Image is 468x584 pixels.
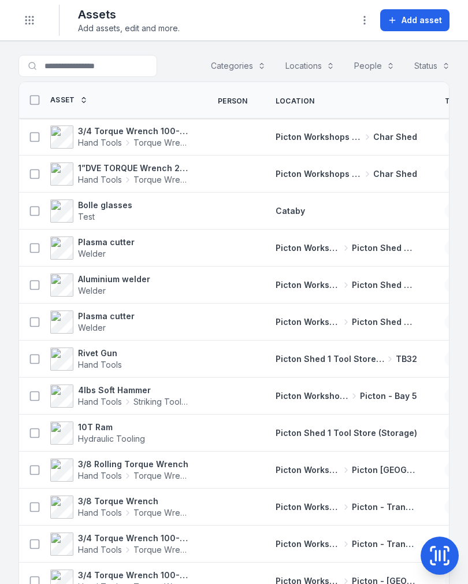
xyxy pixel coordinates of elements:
[50,95,88,105] a: Asset
[203,55,273,77] button: Categories
[276,538,417,550] a: Picton Workshops & BaysPicton - Transmission Bay
[276,168,417,180] a: Picton Workshops & BaysChar Shed
[78,570,190,581] strong: 3/4 Torque Wrench 100-600 ft/lbs 447
[352,464,417,476] span: Picton [GEOGRAPHIC_DATA]
[276,131,362,143] span: Picton Workshops & Bays
[133,544,190,556] span: Torque Wrench
[50,95,75,105] span: Asset
[78,507,122,519] span: Hand Tools
[276,464,417,476] a: Picton Workshops & BaysPicton [GEOGRAPHIC_DATA]
[50,273,150,297] a: Aluminium welderWelder
[50,385,190,408] a: 4lbs Soft HammerHand ToolsStriking Tools / Hammers
[78,470,122,482] span: Hand Tools
[50,533,190,556] a: 3/4 Torque Wrench 100-600 ft/lbs 0320601267Hand ToolsTorque Wrench
[78,323,106,332] span: Welder
[50,162,190,186] a: 1”DVE TORQUE Wrench 200-1000 ft/lbs 4572Hand ToolsTorque Wrench
[78,533,190,544] strong: 3/4 Torque Wrench 100-600 ft/lbs 0320601267
[396,353,417,365] span: TB32
[218,97,248,106] span: Person
[445,97,460,106] span: Tag
[50,125,190,149] a: 3/4 Torque Wrench 100-500 ft/lbs box 2 4575Hand ToolsTorque Wrench
[276,242,417,254] a: Picton Workshops & BaysPicton Shed 2 Fabrication Shop
[352,242,417,254] span: Picton Shed 2 Fabrication Shop
[78,422,145,433] strong: 10T Ram
[133,174,190,186] span: Torque Wrench
[347,55,402,77] button: People
[352,279,417,291] span: Picton Shed 2 Fabrication Shop
[78,544,122,556] span: Hand Tools
[78,236,135,248] strong: Plasma cutter
[50,422,145,445] a: 10T RamHydraulic Tooling
[276,464,341,476] span: Picton Workshops & Bays
[352,538,417,550] span: Picton - Transmission Bay
[373,168,417,180] span: Char Shed
[78,125,190,137] strong: 3/4 Torque Wrench 100-500 ft/lbs box 2 4575
[276,390,348,402] span: Picton Workshops & Bays
[78,286,106,295] span: Welder
[78,396,122,408] span: Hand Tools
[276,206,305,216] span: Cataby
[78,137,122,149] span: Hand Tools
[407,55,458,77] button: Status
[276,242,341,254] span: Picton Workshops & Bays
[276,353,417,365] a: Picton Shed 1 Tool Store (Storage)TB32
[78,434,145,443] span: Hydraulic Tooling
[276,316,341,328] span: Picton Workshops & Bays
[78,459,190,470] strong: 3/8 Rolling Torque Wrench
[276,538,341,550] span: Picton Workshops & Bays
[78,199,132,211] strong: Bolle glasses
[276,168,362,180] span: Picton Workshops & Bays
[78,162,190,174] strong: 1”DVE TORQUE Wrench 200-1000 ft/lbs 4572
[360,390,417,402] span: Picton - Bay 5
[402,14,442,26] span: Add asset
[352,316,417,328] span: Picton Shed 2 Fabrication Shop
[133,507,190,519] span: Torque Wrench
[276,205,305,217] a: Cataby
[78,348,122,359] strong: Rivet Gun
[78,6,180,23] h2: Assets
[78,23,180,34] span: Add assets, edit and more.
[276,501,341,513] span: Picton Workshops & Bays
[78,249,106,258] span: Welder
[18,9,40,31] button: Toggle navigation
[78,273,150,285] strong: Aluminium welder
[78,174,122,186] span: Hand Tools
[50,348,122,371] a: Rivet GunHand Tools
[50,236,135,260] a: Plasma cutterWelder
[276,427,417,439] a: Picton Shed 1 Tool Store (Storage)
[78,212,95,221] span: Test
[276,353,384,365] span: Picton Shed 1 Tool Store (Storage)
[276,97,314,106] span: Location
[50,459,190,482] a: 3/8 Rolling Torque WrenchHand ToolsTorque Wrench
[133,470,190,482] span: Torque Wrench
[276,428,417,438] span: Picton Shed 1 Tool Store (Storage)
[276,501,417,513] a: Picton Workshops & BaysPicton - Transmission Bay
[50,496,190,519] a: 3/8 Torque WrenchHand ToolsTorque Wrench
[276,279,417,291] a: Picton Workshops & BaysPicton Shed 2 Fabrication Shop
[352,501,417,513] span: Picton - Transmission Bay
[133,137,190,149] span: Torque Wrench
[78,496,190,507] strong: 3/8 Torque Wrench
[380,9,450,31] button: Add asset
[133,396,190,408] span: Striking Tools / Hammers
[276,279,341,291] span: Picton Workshops & Bays
[78,385,190,396] strong: 4lbs Soft Hammer
[278,55,342,77] button: Locations
[78,311,135,322] strong: Plasma cutter
[50,311,135,334] a: Plasma cutterWelder
[276,131,417,143] a: Picton Workshops & BaysChar Shed
[276,390,417,402] a: Picton Workshops & BaysPicton - Bay 5
[50,199,132,223] a: Bolle glassesTest
[373,131,417,143] span: Char Shed
[78,360,122,369] span: Hand Tools
[276,316,417,328] a: Picton Workshops & BaysPicton Shed 2 Fabrication Shop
